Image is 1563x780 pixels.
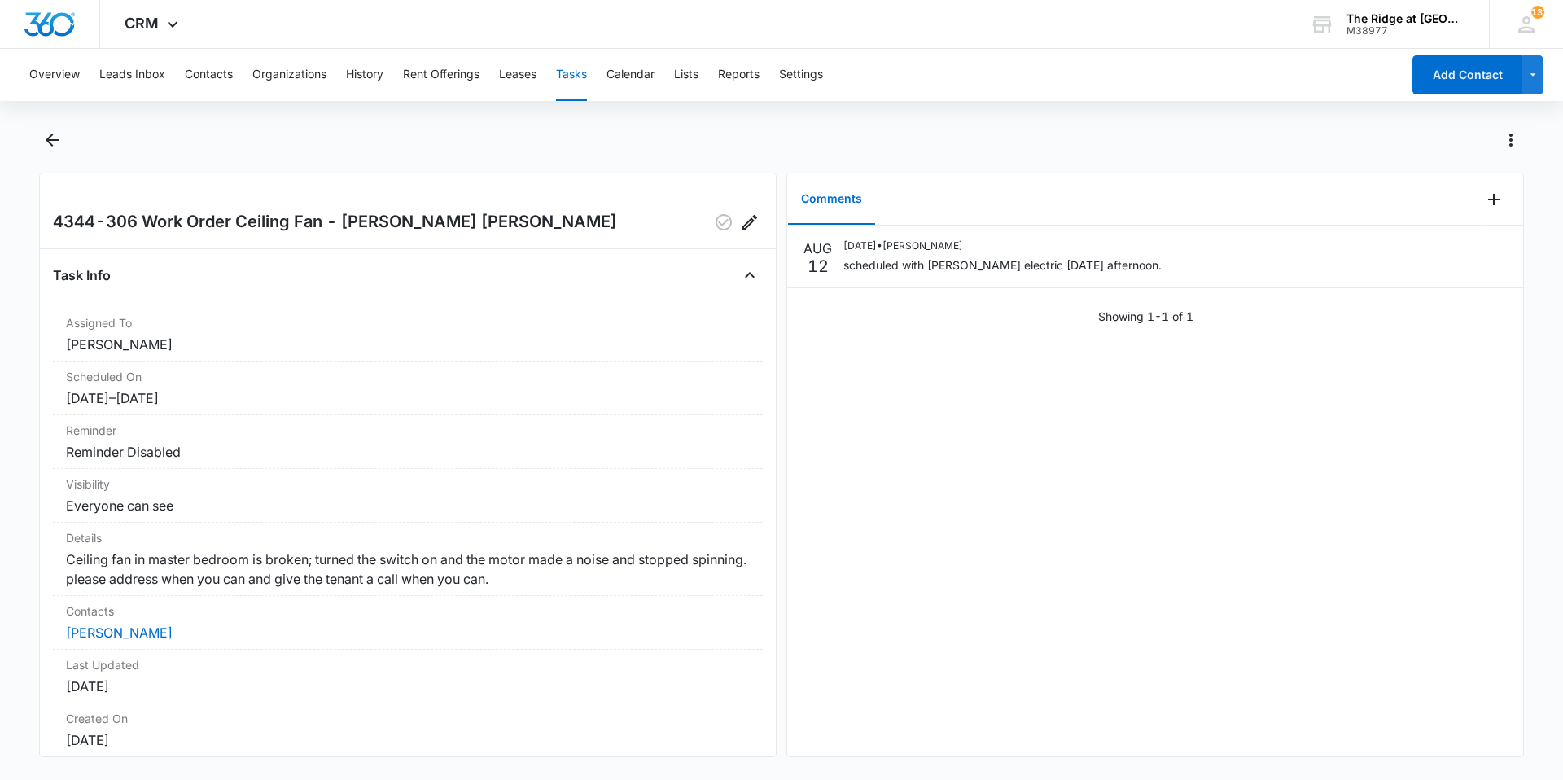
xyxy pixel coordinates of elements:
[66,496,750,515] dd: Everyone can see
[66,442,750,462] dd: Reminder Disabled
[66,624,173,641] a: [PERSON_NAME]
[843,256,1162,274] p: scheduled with [PERSON_NAME] electric [DATE] afternoon.
[556,49,587,101] button: Tasks
[1481,186,1507,213] button: Add Comment
[66,529,750,546] dt: Details
[1498,127,1524,153] button: Actions
[779,49,823,101] button: Settings
[1346,25,1465,37] div: account id
[53,415,763,469] div: ReminderReminder Disabled
[718,49,760,101] button: Reports
[53,650,763,703] div: Last Updated[DATE]
[737,209,763,235] button: Edit
[499,49,536,101] button: Leases
[252,49,326,101] button: Organizations
[1098,308,1193,325] p: Showing 1-1 of 1
[29,49,80,101] button: Overview
[737,262,763,288] button: Close
[66,475,750,493] dt: Visibility
[66,550,750,589] dd: Ceiling fan in master bedroom is broken; turned the switch on and the motor made a noise and stop...
[53,703,763,757] div: Created On[DATE]
[843,239,1162,253] p: [DATE] • [PERSON_NAME]
[66,730,750,750] dd: [DATE]
[1531,6,1544,19] div: notifications count
[346,49,383,101] button: History
[53,362,763,415] div: Scheduled On[DATE]–[DATE]
[674,49,698,101] button: Lists
[53,596,763,650] div: Contacts[PERSON_NAME]
[808,258,829,274] p: 12
[1531,6,1544,19] span: 131
[185,49,233,101] button: Contacts
[53,265,111,285] h4: Task Info
[1346,12,1465,25] div: account name
[53,308,763,362] div: Assigned To[PERSON_NAME]
[66,388,750,408] dd: [DATE] – [DATE]
[66,314,750,331] dt: Assigned To
[66,677,750,696] dd: [DATE]
[53,523,763,596] div: DetailsCeiling fan in master bedroom is broken; turned the switch on and the motor made a noise a...
[66,335,750,354] dd: [PERSON_NAME]
[788,174,875,225] button: Comments
[1412,55,1522,94] button: Add Contact
[803,239,832,258] p: AUG
[66,368,750,385] dt: Scheduled On
[53,209,617,235] h2: 4344-306 Work Order Ceiling Fan - [PERSON_NAME] [PERSON_NAME]
[606,49,655,101] button: Calendar
[125,15,159,32] span: CRM
[403,49,479,101] button: Rent Offerings
[66,422,750,439] dt: Reminder
[66,710,750,727] dt: Created On
[39,127,64,153] button: Back
[99,49,165,101] button: Leads Inbox
[66,603,750,620] dt: Contacts
[66,656,750,673] dt: Last Updated
[53,469,763,523] div: VisibilityEveryone can see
